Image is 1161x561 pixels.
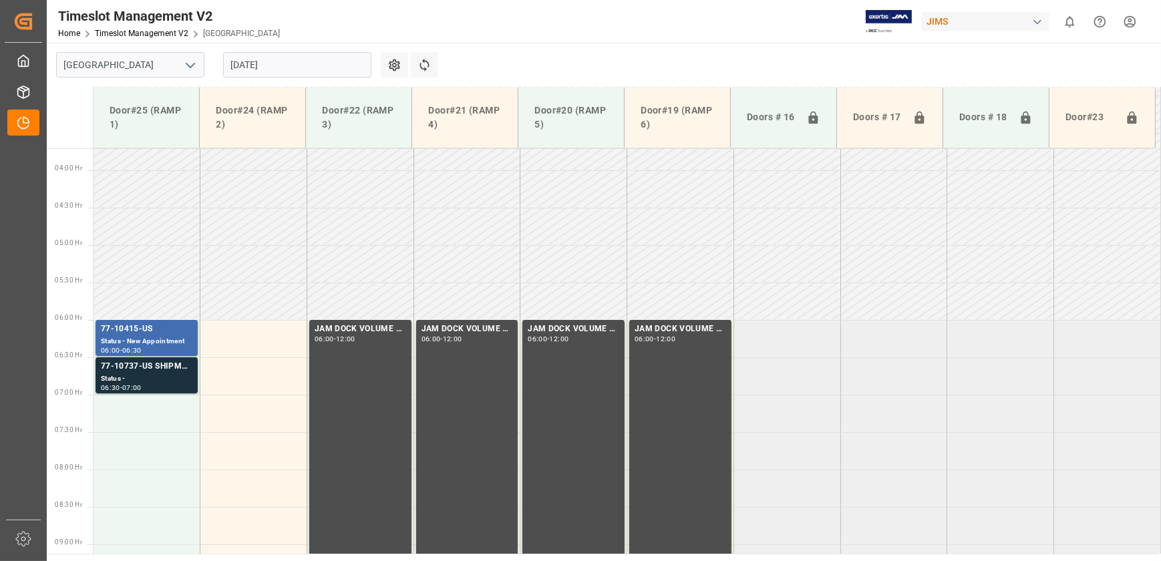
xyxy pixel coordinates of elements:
[101,360,192,373] div: 77-10737-US SHIPM#/M
[443,336,462,342] div: 12:00
[55,239,82,246] span: 05:00 Hr
[223,52,371,77] input: DD.MM.YYYY
[210,98,295,137] div: Door#24 (RAMP 2)
[101,373,192,385] div: Status -
[315,336,334,342] div: 06:00
[56,52,204,77] input: Type to search/select
[55,351,82,359] span: 06:30 Hr
[422,336,441,342] div: 06:00
[101,347,120,353] div: 06:00
[55,164,82,172] span: 04:00 Hr
[95,29,188,38] a: Timeslot Management V2
[55,389,82,396] span: 07:00 Hr
[921,12,1049,31] div: JIMS
[1060,105,1120,130] div: Door#23
[954,105,1013,130] div: Doors # 18
[422,323,513,336] div: JAM DOCK VOLUME CONTROL
[55,314,82,321] span: 06:00 Hr
[529,98,613,137] div: Door#20 (RAMP 5)
[180,55,200,75] button: open menu
[848,105,907,130] div: Doors # 17
[741,105,801,130] div: Doors # 16
[101,323,192,336] div: 77-10415-US
[550,336,569,342] div: 12:00
[122,385,142,391] div: 07:00
[654,336,656,342] div: -
[55,538,82,546] span: 09:00 Hr
[635,323,726,336] div: JAM DOCK VOLUME CONTROL
[55,463,82,471] span: 08:00 Hr
[547,336,549,342] div: -
[55,501,82,508] span: 08:30 Hr
[58,29,80,38] a: Home
[921,9,1055,34] button: JIMS
[1085,7,1115,37] button: Help Center
[635,98,719,137] div: Door#19 (RAMP 6)
[101,385,120,391] div: 06:30
[528,323,619,336] div: JAM DOCK VOLUME CONTROL
[317,98,401,137] div: Door#22 (RAMP 3)
[440,336,442,342] div: -
[1055,7,1085,37] button: show 0 new notifications
[55,202,82,209] span: 04:30 Hr
[866,10,912,33] img: Exertis%20JAM%20-%20Email%20Logo.jpg_1722504956.jpg
[656,336,675,342] div: 12:00
[528,336,547,342] div: 06:00
[55,426,82,433] span: 07:30 Hr
[58,6,280,26] div: Timeslot Management V2
[423,98,507,137] div: Door#21 (RAMP 4)
[122,347,142,353] div: 06:30
[120,385,122,391] div: -
[104,98,188,137] div: Door#25 (RAMP 1)
[101,336,192,347] div: Status - New Appointment
[336,336,355,342] div: 12:00
[334,336,336,342] div: -
[315,323,406,336] div: JAM DOCK VOLUME CONTROL
[120,347,122,353] div: -
[55,276,82,284] span: 05:30 Hr
[635,336,654,342] div: 06:00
